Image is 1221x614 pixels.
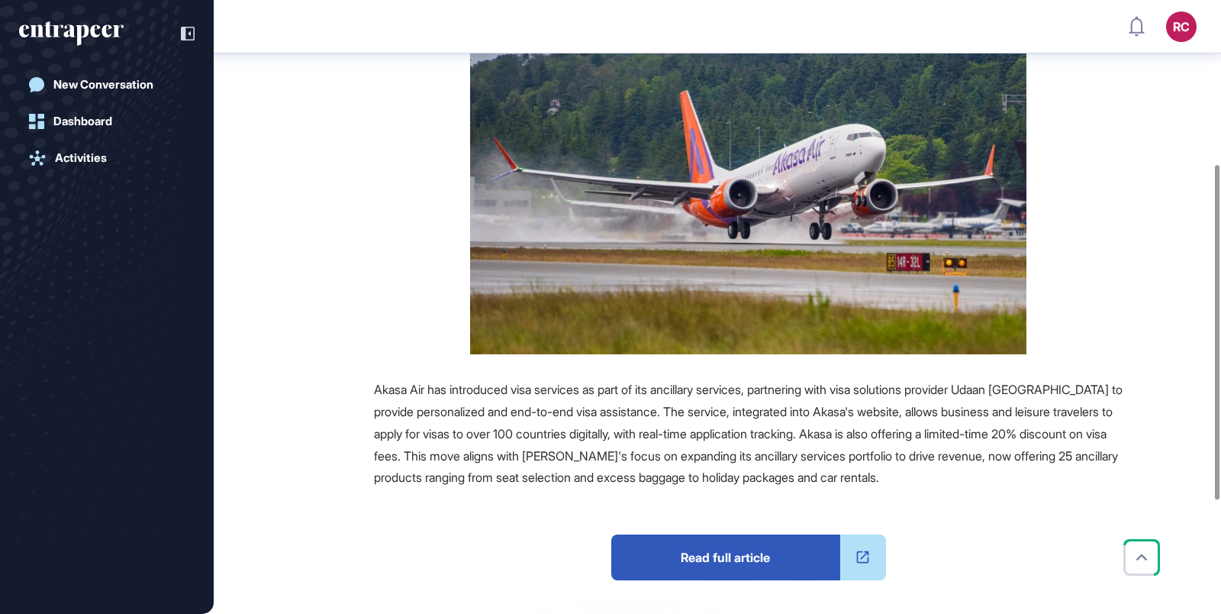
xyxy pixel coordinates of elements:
a: Dashboard [19,106,195,137]
div: Activities [55,151,107,165]
span: Read full article [611,535,840,580]
a: Activities [19,143,195,173]
a: Read full article [611,535,886,580]
div: entrapeer-logo [19,21,124,46]
a: New Conversation [19,69,195,100]
button: RC [1166,11,1197,42]
span: Akasa Air has introduced visa services as part of its ancillary services, partnering with visa so... [374,382,1123,485]
div: New Conversation [53,78,153,92]
div: Dashboard [53,115,112,128]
